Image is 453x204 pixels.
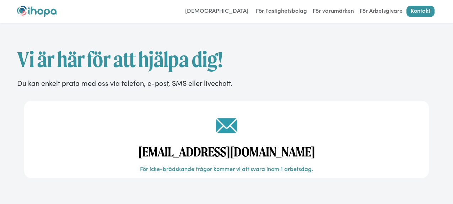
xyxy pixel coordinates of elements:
[140,165,313,172] p: För icke-brådskande frågor kommer vi att svara inom 1 arbetsdag.
[17,46,223,72] span: Vi är här för att hjälpa dig!
[17,6,56,17] a: home
[311,6,356,17] a: För varumärken
[17,6,56,17] img: ihopa logo
[182,6,252,17] a: [DEMOGRAPHIC_DATA]
[406,6,435,17] a: Kontakt
[138,143,315,160] h1: [EMAIL_ADDRESS][DOMAIN_NAME]
[17,77,436,88] p: Du kan enkelt prata med oss via telefon, e-post, SMS eller livechatt.
[138,115,315,178] a: [EMAIL_ADDRESS][DOMAIN_NAME]För icke-brådskande frågor kommer vi att svara inom 1 arbetsdag.
[358,6,404,17] a: För Arbetsgivare
[254,6,309,17] a: För Fastighetsbolag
